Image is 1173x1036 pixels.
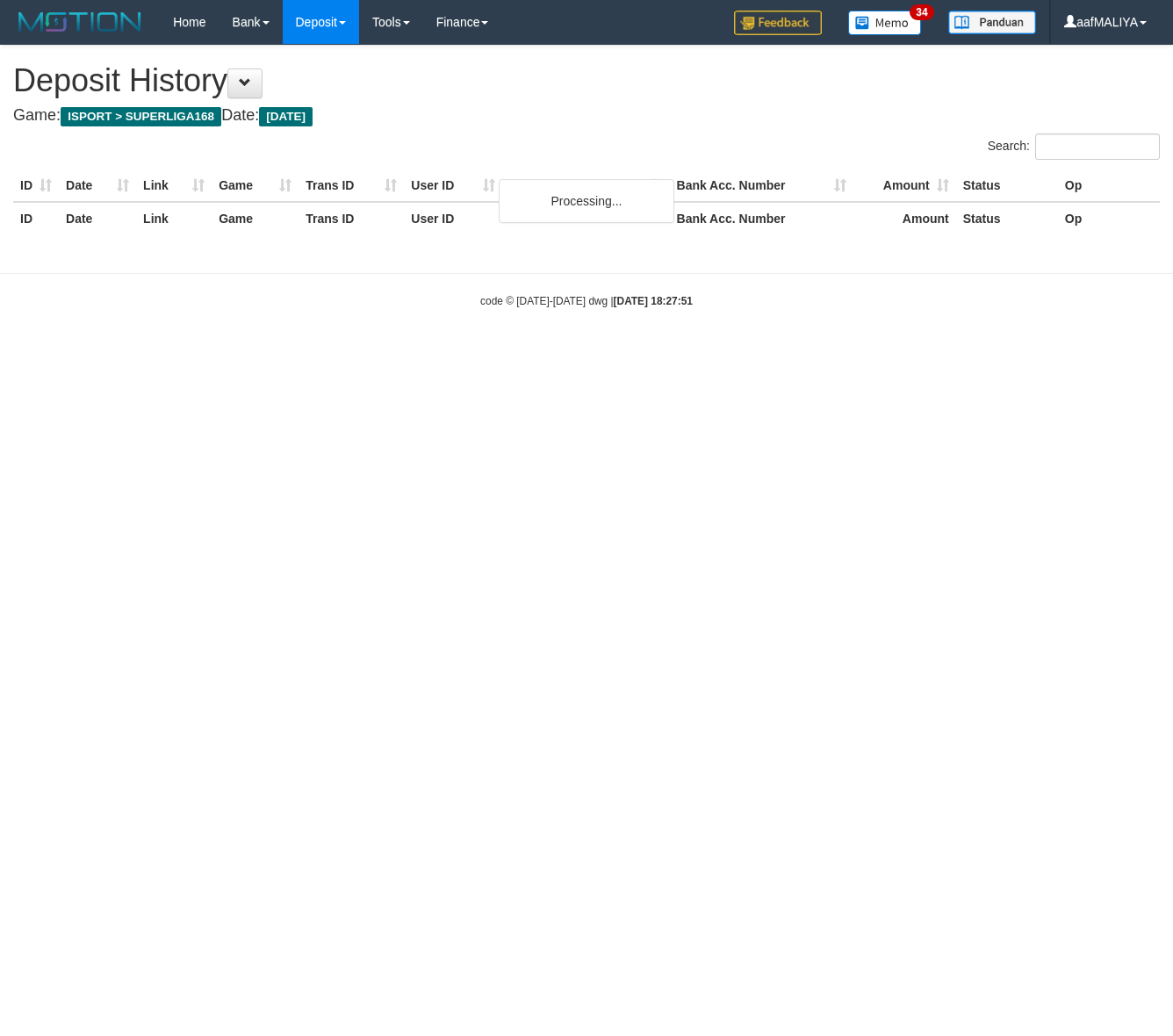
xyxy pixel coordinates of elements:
h1: Deposit History [13,63,1160,98]
th: Date [59,169,136,202]
th: Op [1058,169,1160,202]
h4: Game: Date: [13,107,1160,125]
span: 34 [910,4,933,20]
th: User ID [404,202,502,234]
span: [DATE] [259,107,313,126]
div: Processing... [499,179,674,223]
th: Date [59,202,136,234]
th: User ID [404,169,502,202]
img: MOTION_logo.png [13,9,147,35]
th: Bank Acc. Number [670,169,853,202]
th: Game [212,202,299,234]
th: Amount [853,202,956,234]
th: Link [136,169,212,202]
input: Search: [1035,133,1160,160]
img: panduan.png [948,11,1036,34]
img: Feedback.jpg [734,11,822,35]
img: Button%20Memo.svg [848,11,922,35]
th: ID [13,169,59,202]
label: Search: [988,133,1160,160]
th: Op [1058,202,1160,234]
th: Game [212,169,299,202]
strong: [DATE] 18:27:51 [614,295,693,307]
th: Link [136,202,212,234]
small: code © [DATE]-[DATE] dwg | [480,295,693,307]
span: ISPORT > SUPERLIGA168 [61,107,221,126]
th: Trans ID [299,202,404,234]
th: Amount [853,169,956,202]
th: Bank Acc. Name [502,169,669,202]
th: ID [13,202,59,234]
th: Trans ID [299,169,404,202]
th: Status [956,169,1058,202]
th: Bank Acc. Number [670,202,853,234]
th: Status [956,202,1058,234]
